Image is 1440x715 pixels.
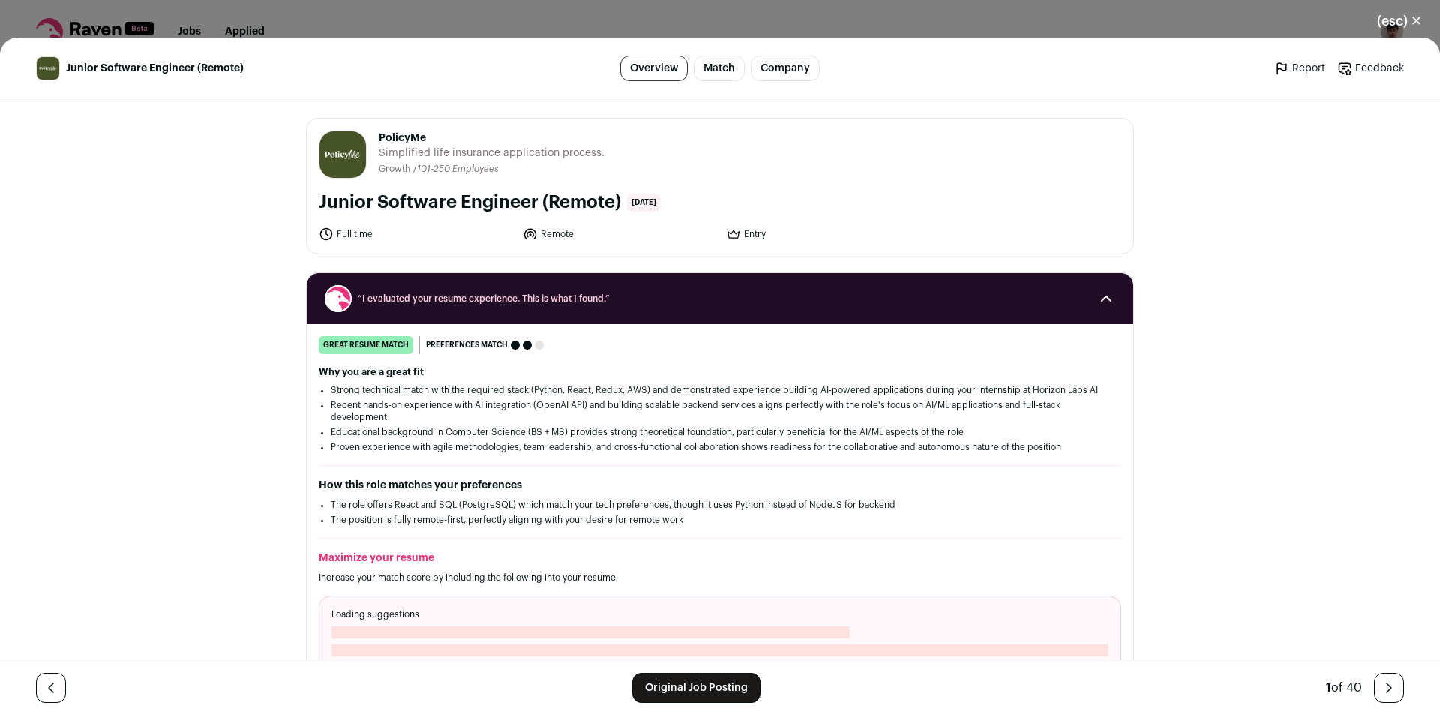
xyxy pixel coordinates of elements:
li: Entry [726,227,921,242]
span: 1 [1326,682,1331,694]
li: Full time [319,227,514,242]
li: Recent hands-on experience with AI integration (OpenAI API) and building scalable backend service... [331,399,1109,423]
li: Growth [379,164,413,175]
span: Simplified life insurance application process. [379,146,604,161]
li: Proven experience with agile methodologies, team leadership, and cross-functional collaboration s... [331,441,1109,453]
button: Close modal [1359,5,1440,38]
a: Company [751,56,820,81]
a: Feedback [1337,61,1404,76]
span: [DATE] [627,194,661,212]
div: of 40 [1326,679,1362,697]
div: Loading suggestions [319,596,1121,687]
p: Increase your match score by including the following into your resume [319,572,1121,584]
span: 101-250 Employees [417,164,499,173]
span: “I evaluated your resume experience. This is what I found.” [358,293,1082,305]
img: 8f08461f69f5544a4921fd8e22f601df971b667297244e4e7f1aab3c1f4d6caf.jpg [319,131,366,178]
li: The role offers React and SQL (PostgreSQL) which match your tech preferences, though it uses Pyth... [331,499,1109,511]
li: / [413,164,499,175]
h2: How this role matches your preferences [319,478,1121,493]
span: PolicyMe [379,131,604,146]
div: great resume match [319,336,413,354]
a: Original Job Posting [632,673,760,703]
span: Preferences match [426,338,508,353]
h2: Maximize your resume [319,551,1121,566]
img: 8f08461f69f5544a4921fd8e22f601df971b667297244e4e7f1aab3c1f4d6caf.jpg [37,57,59,80]
h1: Junior Software Engineer (Remote) [319,191,621,215]
a: Overview [620,56,688,81]
a: Match [694,56,745,81]
a: Report [1274,61,1325,76]
h2: Why you are a great fit [319,366,1121,378]
li: Strong technical match with the required stack (Python, React, Redux, AWS) and demonstrated exper... [331,384,1109,396]
li: Educational background in Computer Science (BS + MS) provides strong theoretical foundation, part... [331,426,1109,438]
li: Remote [523,227,718,242]
li: The position is fully remote-first, perfectly aligning with your desire for remote work [331,514,1109,526]
span: Junior Software Engineer (Remote) [66,61,244,76]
